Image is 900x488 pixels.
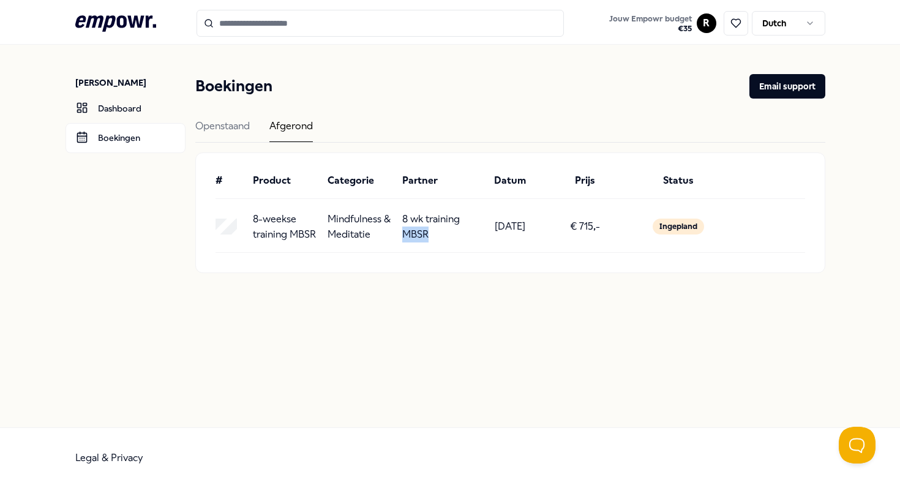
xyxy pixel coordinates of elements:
[328,173,392,189] div: Categorie
[195,74,272,99] h1: Boekingen
[197,10,564,37] input: Search for products, categories or subcategories
[604,10,697,36] a: Jouw Empowr budget€35
[607,12,694,36] button: Jouw Empowr budget€35
[402,173,467,189] div: Partner
[75,77,186,89] p: [PERSON_NAME]
[195,118,250,142] div: Openstaand
[216,173,243,189] div: #
[253,173,318,189] div: Product
[653,219,704,235] div: Ingepland
[628,173,730,189] div: Status
[570,219,600,235] p: € 715,-
[402,211,467,242] p: 8 wk training MBSR
[66,123,186,152] a: Boekingen
[749,74,825,99] button: Email support
[609,14,692,24] span: Jouw Empowr budget
[495,219,525,235] p: [DATE]
[839,427,876,464] iframe: Help Scout Beacon - Open
[75,452,143,464] a: Legal & Privacy
[253,211,318,242] p: 8-weekse training MBSR
[66,94,186,123] a: Dashboard
[552,173,617,189] div: Prijs
[697,13,716,33] button: R
[328,211,392,242] p: Mindfulness & Meditatie
[609,24,692,34] span: € 35
[269,118,313,142] div: Afgerond
[478,173,542,189] div: Datum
